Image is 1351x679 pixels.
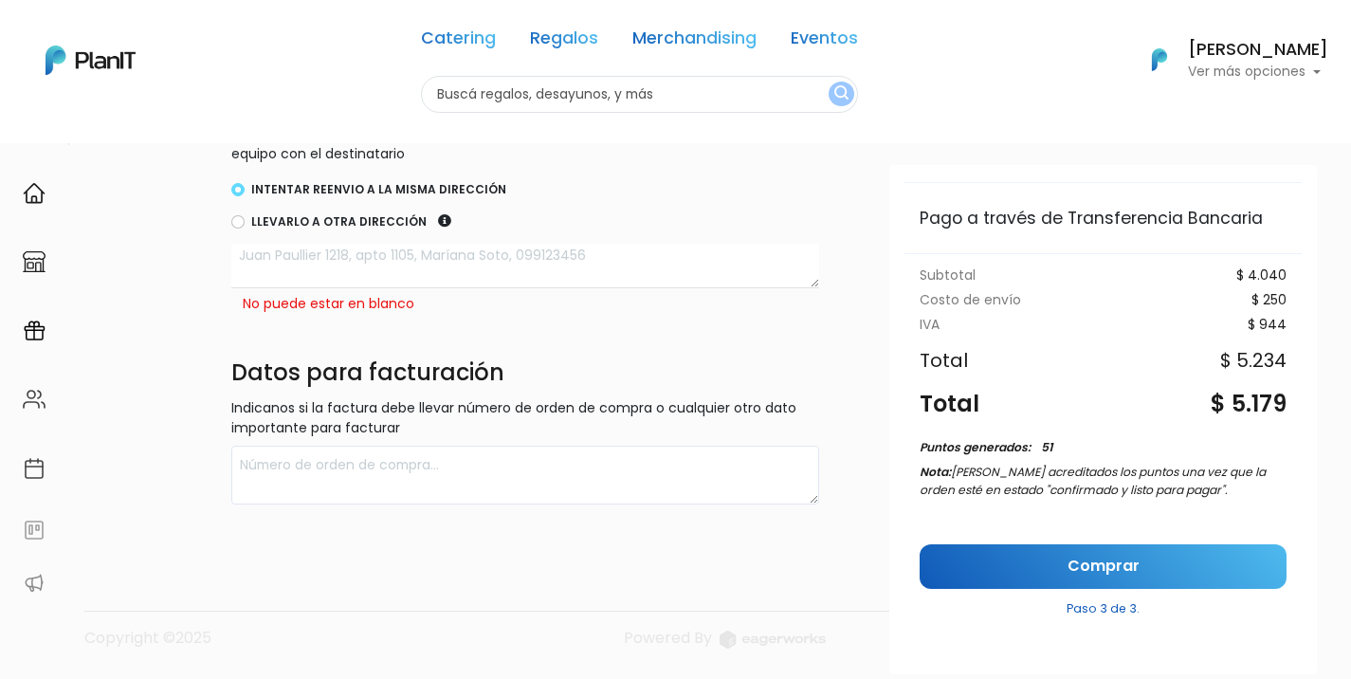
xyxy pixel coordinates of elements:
h6: [PERSON_NAME] [1188,42,1328,59]
div: 51 [1041,439,1052,456]
span: translation missing: es.layouts.footer.powered_by [624,627,712,649]
p: Ver más opciones [1188,65,1328,79]
img: partners-52edf745621dab592f3b2c58e3bca9d71375a7ef29c3b500c9f145b62cc070d4.svg [23,572,46,595]
div: No puede estar en blanco [231,294,819,314]
img: PlanIt Logo [1139,39,1180,81]
img: campaigns-02234683943229c281be62815700db0a1741e53638e28bf9629b52c665b00959.svg [23,320,46,342]
div: Pago a través de Transferencia Bancaria [920,206,1287,230]
p: Copyright ©2025 [84,627,211,664]
img: people-662611757002400ad9ed0e3c099ab2801c6687ba6c219adb57efc949bc21e19d.svg [23,388,46,411]
label: Llevarlo a otra dirección [251,213,427,230]
img: PlanIt Logo [46,46,136,75]
input: Buscá regalos, desayunos, y más [421,76,858,113]
img: search_button-432b6d5273f82d61273b3651a40e1bd1b912527efae98b1b7a1b2c0702e16a8d.svg [834,85,849,103]
button: PlanIt Logo [PERSON_NAME] Ver más opciones [1127,35,1328,84]
a: Merchandising [632,30,757,53]
div: $ 5.179 [1211,387,1287,421]
div: $ 4.040 [1236,269,1287,283]
h4: Datos para facturación [231,359,819,391]
p: Indicanos si la factura debe llevar número de orden de compra o cualquier otro dato importante pa... [231,398,819,438]
img: logo_eagerworks-044938b0bf012b96b195e05891a56339191180c2d98ce7df62ca656130a436fa.svg [720,631,826,649]
p: Paso 3 de 3. [920,593,1287,617]
div: ¿Necesitás ayuda? [98,18,273,55]
img: marketplace-4ceaa7011d94191e9ded77b95e3339b90024bf715f7c57f8cf31f2d8c509eaba.svg [23,250,46,273]
a: Regalos [530,30,598,53]
span: [PERSON_NAME] acreditados los puntos una vez que la orden esté en estado "confirmado y listo para... [920,464,1266,497]
div: Total [920,387,979,421]
div: Costo de envío [920,294,1021,307]
p: Nota: [920,464,1287,499]
p: Cada re-entrega se considera un envío extra y el horario será coordinado por nuestro equipo con e... [231,124,819,164]
div: IVA [920,319,940,332]
div: $ 944 [1248,319,1287,332]
div: $ 5.234 [1220,351,1287,370]
div: Total [920,351,968,370]
div: Puntos generados: [920,439,1031,456]
div: $ 250 [1251,294,1287,307]
img: home-e721727adea9d79c4d83392d1f703f7f8bce08238fde08b1acbfd93340b81755.svg [23,182,46,205]
img: calendar-87d922413cdce8b2cf7b7f5f62616a5cf9e4887200fb71536465627b3292af00.svg [23,457,46,480]
label: Intentar reenvio a la misma dirección [251,181,506,198]
a: Powered By [624,627,826,664]
img: feedback-78b5a0c8f98aac82b08bfc38622c3050aee476f2c9584af64705fc4e61158814.svg [23,519,46,541]
a: Catering [421,30,496,53]
div: Subtotal [920,269,976,283]
a: Comprar [920,544,1287,589]
a: Eventos [791,30,858,53]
